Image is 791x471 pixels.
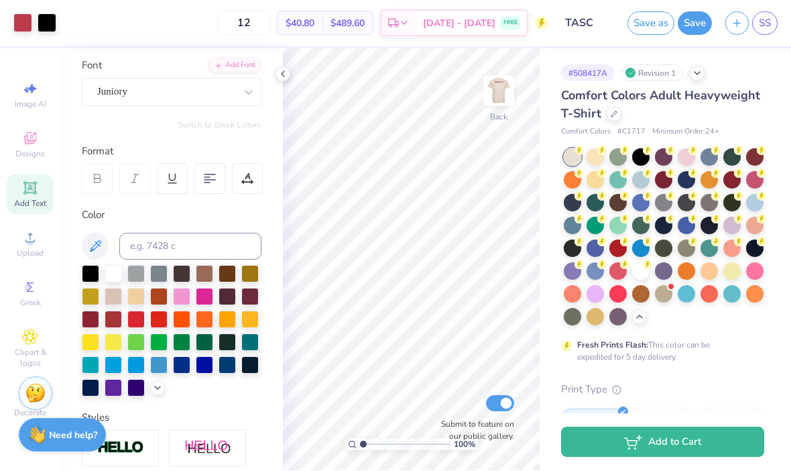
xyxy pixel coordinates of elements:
input: – – [218,11,270,36]
img: Stroke [97,441,144,456]
strong: Fresh Prints Flash: [577,340,648,351]
input: Untitled Design [555,10,621,37]
div: Color [82,208,261,223]
strong: Need help? [49,429,97,442]
div: Revision 1 [621,65,683,82]
div: Format [82,144,263,160]
label: Font [82,58,102,74]
img: Shadow [184,440,231,457]
span: Clipart & logos [7,348,54,369]
div: # 508417A [561,65,615,82]
span: [DATE] - [DATE] [423,17,495,31]
span: Upload [17,248,44,259]
div: Screen Print [561,409,626,429]
span: Add Text [14,199,46,209]
label: Submit to feature on our public gallery. [434,419,514,443]
span: 100 % [454,439,475,451]
span: Decorate [14,408,46,419]
img: Back [485,78,512,105]
span: Minimum Order: 24 + [652,127,719,138]
div: Styles [82,411,261,426]
a: SS [752,12,778,36]
span: Greek [20,298,41,309]
div: This color can be expedited for 5 day delivery. [577,339,742,364]
span: $40.80 [286,17,314,31]
button: Add to Cart [561,427,764,458]
div: Add Font [208,58,261,74]
button: Save [678,12,712,36]
span: Image AI [15,99,46,110]
button: Switch to Greek Letters [178,120,261,131]
span: Comfort Colors [561,127,611,138]
span: Comfort Colors Adult Heavyweight T-Shirt [561,88,760,122]
div: Print Type [561,382,764,398]
div: Embroidery [630,409,694,429]
span: # C1717 [617,127,646,138]
input: e.g. 7428 c [119,233,261,260]
span: FREE [503,19,518,28]
div: Back [490,111,507,123]
button: Save as [627,12,674,36]
div: Digital Print [698,409,763,429]
span: SS [759,16,771,32]
span: Designs [15,149,45,160]
span: $489.60 [330,17,365,31]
